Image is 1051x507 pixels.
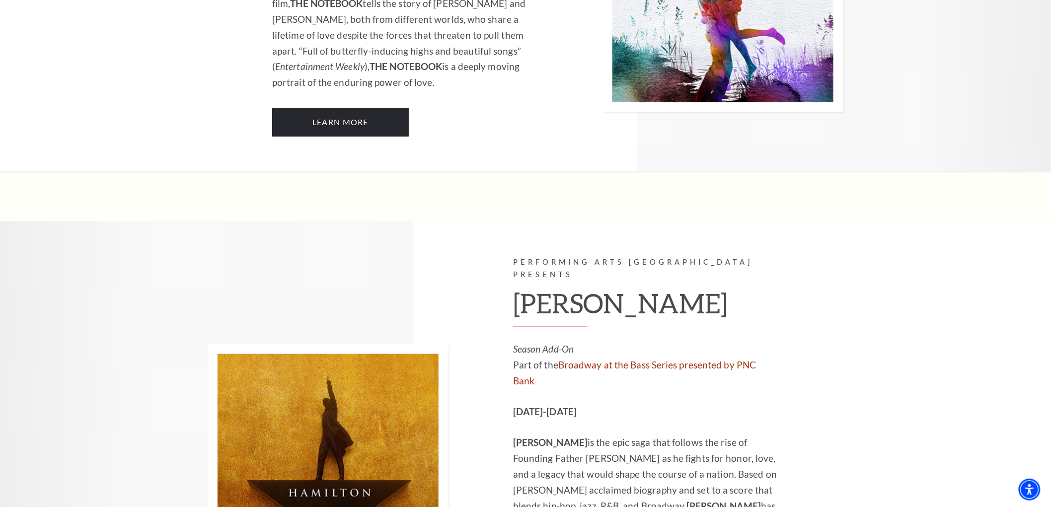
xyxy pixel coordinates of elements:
strong: [PERSON_NAME] [513,436,588,448]
em: Season Add-On [513,343,574,355]
a: Broadway at the Bass Series presented by PNC Bank [513,359,756,386]
p: Part of the [513,341,779,389]
em: Entertainment Weekly [275,61,365,72]
strong: THE NOTEBOOK [370,61,442,72]
p: Performing Arts [GEOGRAPHIC_DATA] Presents [513,256,779,281]
a: Learn More The Notebook [272,108,409,136]
h2: [PERSON_NAME] [513,287,779,328]
div: Accessibility Menu [1019,479,1041,501]
strong: [DATE]-[DATE] [513,406,577,417]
